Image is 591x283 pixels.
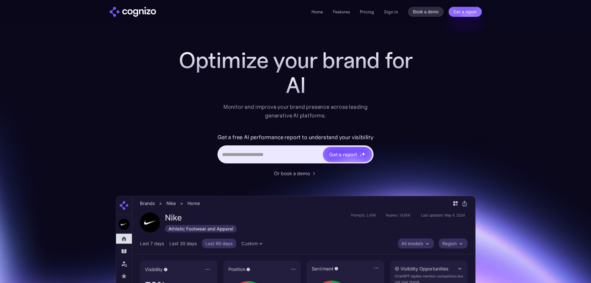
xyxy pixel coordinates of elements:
h1: Optimize your brand for [172,48,420,73]
a: Pricing [360,9,374,15]
a: Features [333,9,350,15]
a: Book a demo [408,7,444,17]
div: Or book a demo [274,170,310,177]
div: Get a report [329,151,357,158]
img: star [360,154,362,157]
img: star [360,152,361,153]
a: home [110,7,156,17]
a: Home [311,9,323,15]
a: Sign in [384,8,398,16]
a: Or book a demo [274,170,317,177]
a: Get a reportstarstarstar [322,146,373,162]
div: Monitor and improve your brand presence across leading generative AI platforms. [219,103,372,120]
form: Hero URL Input Form [217,132,374,167]
img: star [361,152,365,156]
a: Get a report [449,7,482,17]
div: AI [172,73,420,98]
img: cognizo logo [110,7,156,17]
label: Get a free AI performance report to understand your visibility [217,132,374,142]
